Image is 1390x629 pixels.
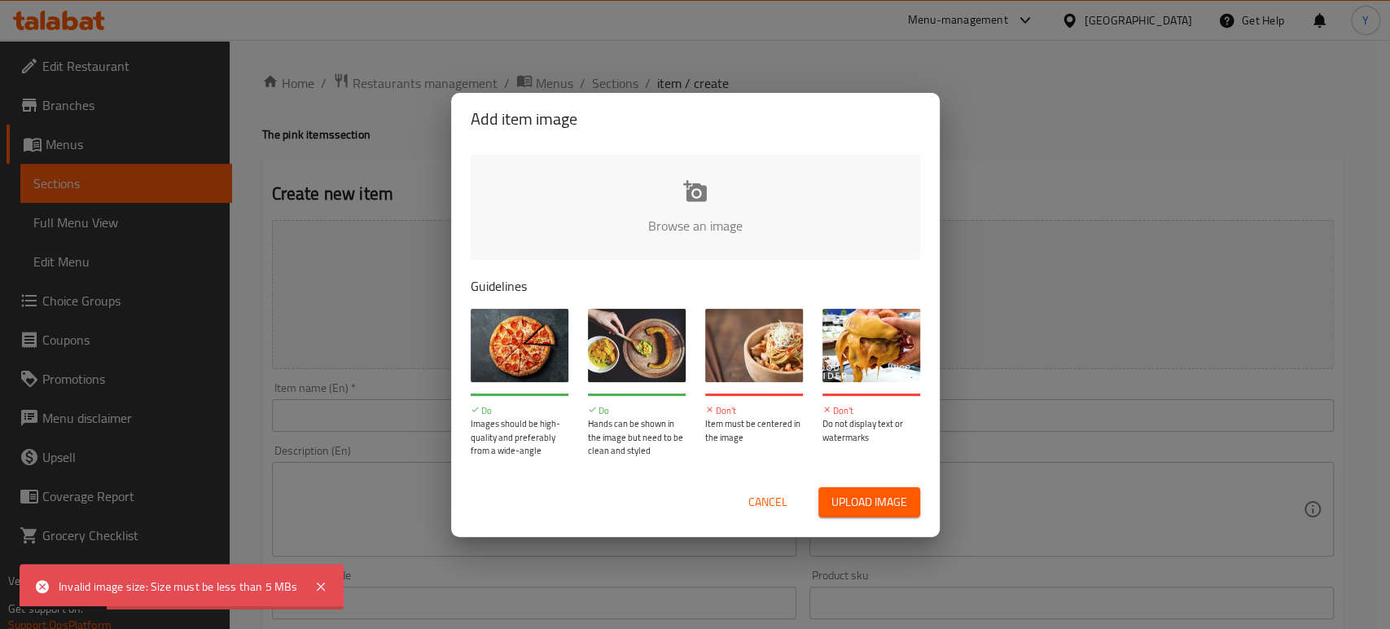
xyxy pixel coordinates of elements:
[822,404,920,418] p: Don't
[471,417,568,458] p: Images should be high-quality and preferably from a wide-angle
[59,578,298,596] div: Invalid image size: Size must be less than 5 MBs
[705,417,803,444] p: Item must be centered in the image
[831,492,907,512] span: Upload image
[471,309,568,382] img: guide-img-1@3x.jpg
[471,106,920,132] h2: Add item image
[705,309,803,382] img: guide-img-3@3x.jpg
[588,309,686,382] img: guide-img-2@3x.jpg
[471,276,920,296] p: Guidelines
[705,404,803,418] p: Don't
[742,487,794,517] button: Cancel
[822,417,920,444] p: Do not display text or watermarks
[822,309,920,382] img: guide-img-4@3x.jpg
[818,487,920,517] button: Upload image
[588,404,686,418] p: Do
[748,492,787,512] span: Cancel
[471,404,568,418] p: Do
[588,417,686,458] p: Hands can be shown in the image but need to be clean and styled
